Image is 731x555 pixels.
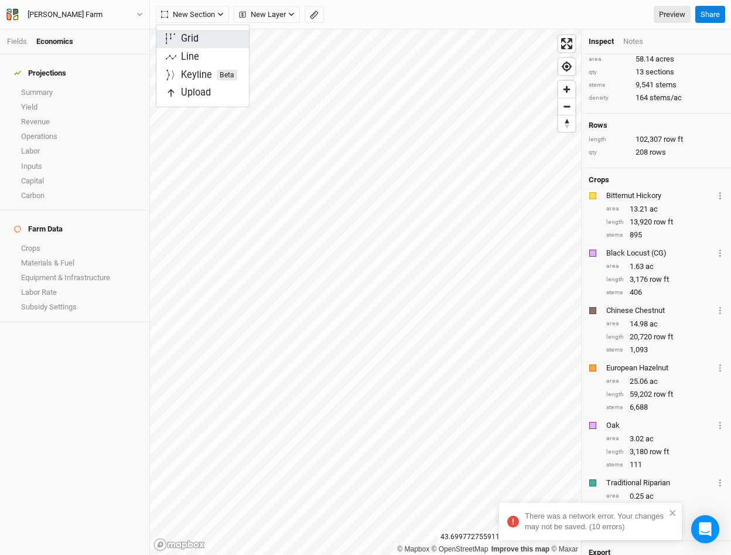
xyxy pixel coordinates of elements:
div: Chinese Chestnut [606,305,714,316]
div: There was a network error. Your changes may not be saved. (10 errors) [525,511,665,532]
h4: Rows [589,121,724,130]
div: stems [606,231,624,240]
div: area [606,377,624,386]
span: ac [645,261,654,272]
button: Find my location [558,58,575,75]
button: Crop Usage [716,189,724,202]
div: 895 [606,230,724,240]
div: area [606,434,624,443]
div: length [606,448,624,457]
span: New Section [161,9,215,21]
div: Open Intercom Messenger [691,515,719,543]
div: 20,720 [606,332,724,342]
span: row ft [650,447,669,457]
button: Crop Usage [716,361,724,374]
button: Zoom out [558,98,575,115]
div: Projections [14,69,66,78]
div: 1,093 [606,345,724,355]
canvas: Map [150,29,581,555]
div: 1.63 [606,261,724,272]
span: rows [650,147,666,158]
span: row ft [654,332,673,342]
div: density [589,94,630,103]
span: sections [645,67,674,77]
a: Mapbox logo [153,538,205,551]
button: Share [695,6,725,23]
div: stems [606,346,624,355]
button: New Layer [234,6,300,23]
button: Crop Usage [716,418,724,432]
div: 111 [606,459,724,470]
span: Upload [166,86,211,100]
span: ac [650,376,658,387]
div: 164 [589,93,724,103]
a: Mapbox [397,545,429,553]
span: ac [650,319,658,329]
a: OpenStreetMap [432,545,489,553]
div: [PERSON_NAME] Farm [28,9,103,21]
button: Crop Usage [716,476,724,489]
div: Oak [606,420,714,431]
span: Reset bearing to north [558,115,575,132]
div: 0.25 [606,491,724,502]
div: 406 [606,287,724,298]
span: row ft [654,217,673,227]
button: New Section [156,6,229,23]
div: 208 [589,147,724,158]
div: stems [589,81,630,90]
span: New Layer [239,9,286,21]
div: 58.14 [589,54,724,64]
div: length [606,218,624,227]
span: ac [645,491,654,502]
div: Line [181,50,199,64]
div: length [606,390,624,399]
div: Black Locust (CG) [606,248,714,258]
div: 3,176 [606,274,724,285]
button: Crop Usage [716,304,724,317]
div: Economics [36,36,73,47]
div: Traditional Riparian [606,478,714,488]
div: qty [589,148,630,157]
div: area [606,492,624,500]
button: close [669,508,677,518]
span: ac [645,434,654,444]
h4: Crops [589,175,609,185]
div: Bitternut Hickory [606,190,714,201]
div: European Hazelnut [606,363,714,373]
div: length [606,275,624,284]
div: stems [606,403,624,412]
button: Zoom in [558,81,575,98]
a: Improve this map [491,545,549,553]
div: Cadwell Farm [28,9,103,21]
div: Inspect [589,36,614,47]
div: 14.98 [606,319,724,329]
div: 43.69977275591117 , -73.02884037268812 [438,531,581,543]
button: [PERSON_NAME] Farm [6,8,144,21]
div: Grid [181,32,199,46]
div: stems [606,288,624,297]
div: 13,920 [606,217,724,227]
button: Shortcut: M [305,6,324,23]
span: row ft [664,134,683,145]
div: 9,541 [589,80,724,90]
div: 13.21 [606,204,724,214]
span: acres [655,54,674,64]
a: Maxar [551,545,578,553]
div: Notes [623,36,643,47]
a: Fields [7,37,27,46]
div: stems [606,461,624,469]
div: 102,307 [589,134,724,145]
button: Enter fullscreen [558,35,575,52]
div: 13 [589,67,724,77]
div: area [606,205,624,213]
span: row ft [654,389,673,400]
div: 59,202 [606,389,724,400]
span: ac [650,204,658,214]
div: area [589,55,630,64]
button: Crop Usage [716,246,724,260]
div: 3.02 [606,434,724,444]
